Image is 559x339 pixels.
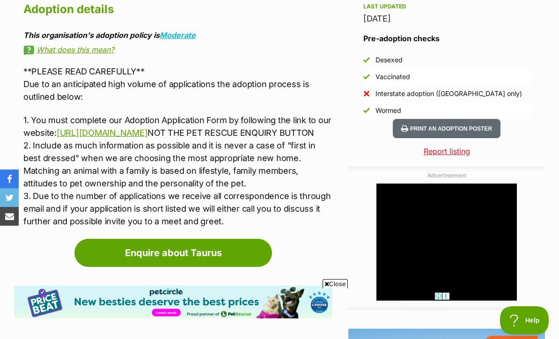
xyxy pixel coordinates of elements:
img: Yes [363,107,370,114]
p: **PLEASE READ CAREFULLY** Due to an anticipated high volume of applications the adoption process ... [23,65,332,103]
iframe: Help Scout Beacon - Open [500,306,550,334]
a: Moderate [160,30,196,40]
a: Report listing [348,146,545,157]
div: Last updated [363,3,530,10]
div: [DATE] [363,12,530,25]
img: Yes [363,74,370,80]
div: This organisation's adoption policy is [23,31,332,39]
iframe: Advertisement [109,292,450,334]
img: Yes [363,57,370,63]
img: No [363,90,370,97]
span: Close [323,279,348,288]
iframe: Advertisement [376,184,517,301]
div: Advertisement [348,166,545,310]
div: Wormed [375,106,401,115]
h3: Pre-adoption checks [363,33,530,44]
button: Print an adoption poster [393,119,500,138]
div: Interstate adoption ([GEOGRAPHIC_DATA] only) [375,89,522,98]
div: Desexed [375,55,403,65]
div: Vaccinated [375,72,410,81]
img: Pet Circle promo banner [14,286,332,318]
a: [URL][DOMAIN_NAME] [57,128,147,138]
p: 1. You must complete our Adoption Application Form by following the link to our website: NOT THE ... [23,114,332,228]
a: Enquire about Taurus [74,239,272,267]
a: What does this mean? [23,45,332,54]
